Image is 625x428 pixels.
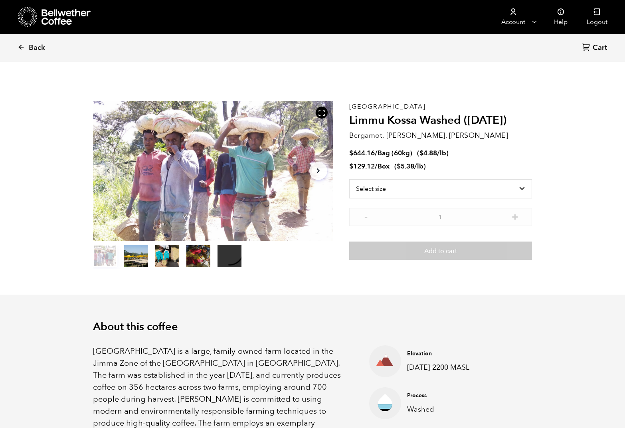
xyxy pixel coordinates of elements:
p: [DATE]-2200 MASL [407,362,496,373]
h4: Elevation [407,350,496,358]
span: /lb [437,149,446,158]
span: Cart [593,43,607,53]
span: / [375,149,378,158]
a: Cart [582,43,609,53]
button: Add to cart [349,242,532,260]
bdi: 4.88 [419,149,437,158]
span: Back [29,43,45,53]
button: - [361,212,371,220]
video: Your browser does not support the video tag. [218,245,241,267]
span: Box [378,162,390,171]
span: $ [419,149,423,158]
bdi: 5.38 [397,162,414,171]
span: /lb [414,162,423,171]
bdi: 129.12 [349,162,375,171]
span: $ [349,162,353,171]
span: $ [349,149,353,158]
h2: About this coffee [93,321,532,333]
h2: Limmu Kossa Washed ([DATE]) [349,114,532,127]
button: + [510,212,520,220]
span: ( ) [394,162,426,171]
span: / [375,162,378,171]
span: Bag (60kg) [378,149,412,158]
h4: Process [407,392,496,400]
p: Washed [407,404,496,415]
p: Bergamot, [PERSON_NAME], [PERSON_NAME] [349,130,532,141]
span: ( ) [417,149,449,158]
bdi: 644.16 [349,149,375,158]
span: $ [397,162,401,171]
